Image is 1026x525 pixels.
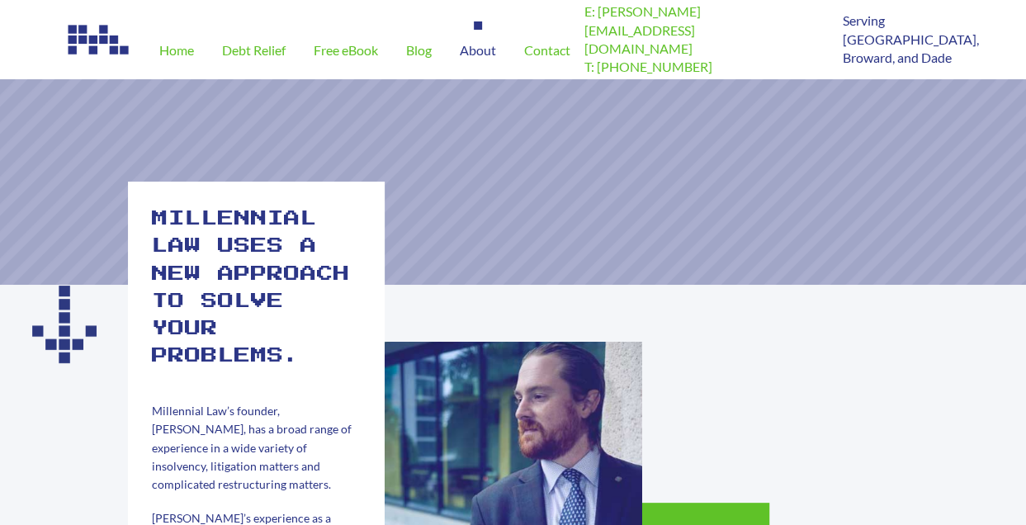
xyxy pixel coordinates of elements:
[584,59,712,74] a: T: [PHONE_NUMBER]
[222,44,286,57] span: Debt Relief
[152,404,352,492] span: Millennial Law’s founder, [PERSON_NAME], has a broad range of experience in a wide variety of ins...
[300,21,392,79] a: Free eBook
[446,21,510,79] a: About
[314,44,378,57] span: Free eBook
[842,12,960,67] p: Serving [GEOGRAPHIC_DATA], Broward, and Dade
[145,21,208,79] a: Home
[406,44,432,57] span: Blog
[208,21,300,79] a: Debt Relief
[159,44,194,57] span: Home
[152,206,361,371] h2: Millennial law uses a new approach to solve your problems.
[66,21,132,58] img: Image
[524,44,570,57] span: Contact
[510,21,584,79] a: Contact
[392,21,446,79] a: Blog
[584,3,701,56] a: E: [PERSON_NAME][EMAIL_ADDRESS][DOMAIN_NAME]
[460,44,496,57] span: About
